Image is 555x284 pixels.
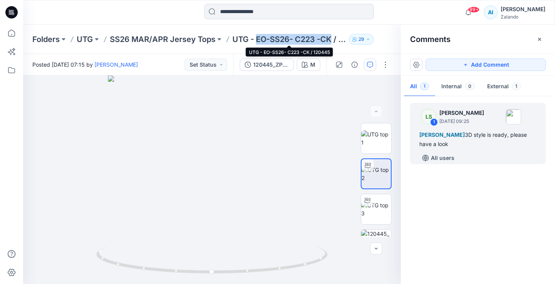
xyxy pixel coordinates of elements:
button: Add Comment [425,59,546,71]
a: UTG [77,34,93,45]
p: 29 [358,35,364,44]
div: Zalando [501,14,545,20]
p: All users [431,153,454,163]
button: 29 [349,34,374,45]
button: Details [348,59,361,71]
span: 0 [465,82,475,90]
span: 1 [420,82,429,90]
span: 99+ [468,7,479,13]
div: M [310,60,315,69]
span: Posted [DATE] 07:15 by [32,60,138,69]
img: UTG top 1 [361,130,391,146]
a: SS26 MAR/APR Jersey Tops [110,34,215,45]
p: [DATE] 09:25 [439,118,484,125]
button: 120445_ZPL_DEV [240,59,294,71]
img: 120445_ZPL_DEV_AT_M_120445-wrkm [361,230,391,260]
span: [PERSON_NAME] [419,131,465,138]
button: External [481,77,527,97]
button: All users [419,152,457,164]
div: 1 [430,118,438,126]
h2: Comments [410,35,451,44]
button: All [404,77,435,97]
p: [PERSON_NAME] [439,108,484,118]
img: UTG top 3 [361,201,391,217]
div: 3D style is ready, please have a look [419,130,536,149]
button: M [297,59,320,71]
div: 120445_ZPL_DEV [253,60,289,69]
p: UTG - EO-SS26- C223 -CK / 120445 [232,34,346,45]
button: Internal [435,77,481,97]
a: Folders [32,34,60,45]
a: [PERSON_NAME] [94,61,138,68]
span: 1 [512,82,521,90]
div: AI [484,5,498,19]
img: UTG top 2 [362,166,391,182]
div: [PERSON_NAME] [501,5,545,14]
div: LS [421,109,436,124]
